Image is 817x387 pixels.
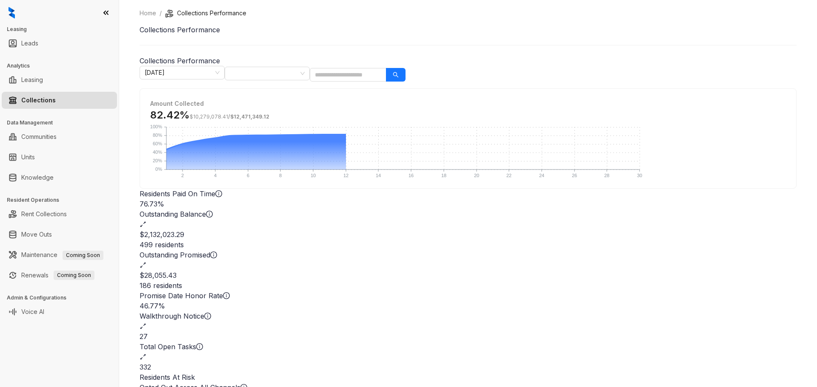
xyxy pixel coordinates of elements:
[343,173,349,178] text: 12
[376,173,381,178] text: 14
[9,7,15,19] img: logo
[215,190,222,197] span: info-circle
[2,169,117,186] li: Knowledge
[140,291,797,301] div: Promise Date Honor Rate
[604,173,609,178] text: 28
[153,133,162,138] text: 80%
[140,353,146,360] span: expand-alt
[190,113,269,120] span: /
[140,270,797,280] h2: $28,055.43
[21,226,52,243] a: Move Outs
[140,229,797,240] h2: $2,132,023.29
[140,189,797,199] div: Residents Paid On Time
[2,128,117,145] li: Communities
[572,173,577,178] text: 26
[230,113,269,120] span: $12,471,349.12
[138,8,158,18] a: Home
[21,71,43,88] a: Leasing
[153,158,162,163] text: 20%
[140,280,797,291] div: 186 residents
[190,113,228,120] span: $10,279,078.41
[7,25,119,33] h3: Leasing
[210,251,217,258] span: info-circle
[2,206,117,223] li: Rent Collections
[140,372,797,382] h3: Residents At Risk
[21,92,56,109] a: Collections
[311,173,316,178] text: 10
[54,271,94,280] span: Coming Soon
[140,56,797,66] h3: Collections Performance
[153,141,162,146] text: 60%
[140,250,797,260] div: Outstanding Promised
[2,149,117,166] li: Units
[140,323,146,330] span: expand-alt
[2,35,117,52] li: Leads
[2,71,117,88] li: Leasing
[153,150,162,155] text: 40%
[279,173,282,178] text: 8
[7,62,119,70] h3: Analytics
[140,221,146,228] span: expand-alt
[206,211,213,218] span: info-circle
[140,331,797,342] h2: 27
[214,173,217,178] text: 4
[21,35,38,52] a: Leads
[21,128,57,145] a: Communities
[140,342,797,352] div: Total Open Tasks
[474,173,479,178] text: 20
[150,100,204,107] strong: Amount Collected
[150,108,786,122] h3: 82.42%
[140,199,797,209] h2: 76.73%
[247,173,249,178] text: 6
[140,240,797,250] div: 499 residents
[140,262,146,268] span: expand-alt
[63,251,103,260] span: Coming Soon
[408,173,414,178] text: 16
[21,149,35,166] a: Units
[155,167,162,172] text: 0%
[21,303,44,320] a: Voice AI
[2,92,117,109] li: Collections
[21,267,94,284] a: RenewalsComing Soon
[145,66,220,79] span: September 2025
[2,303,117,320] li: Voice AI
[7,294,119,302] h3: Admin & Configurations
[2,267,117,284] li: Renewals
[2,226,117,243] li: Move Outs
[196,343,203,350] span: info-circle
[165,8,246,18] li: Collections Performance
[223,292,230,299] span: info-circle
[181,173,184,178] text: 2
[150,124,162,129] text: 100%
[204,313,211,319] span: info-circle
[21,169,54,186] a: Knowledge
[140,209,797,219] div: Outstanding Balance
[2,246,117,263] li: Maintenance
[7,119,119,127] h3: Data Management
[441,173,446,178] text: 18
[140,301,797,311] h2: 46.77%
[637,173,642,178] text: 30
[140,362,797,372] h2: 332
[7,196,119,204] h3: Resident Operations
[539,173,544,178] text: 24
[140,311,797,321] div: Walkthrough Notice
[160,8,162,18] li: /
[393,72,399,78] span: search
[506,173,511,178] text: 22
[140,25,797,35] h1: Collections Performance
[21,206,67,223] a: Rent Collections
